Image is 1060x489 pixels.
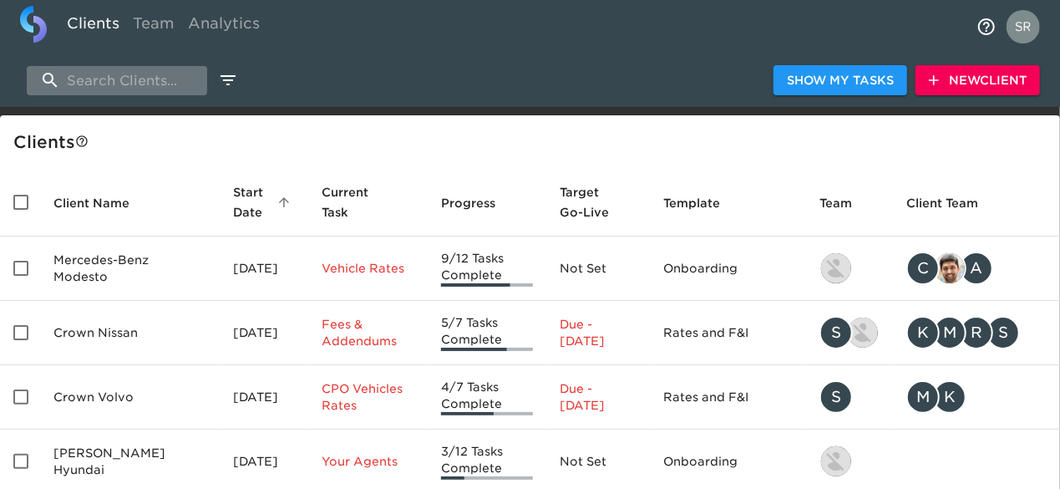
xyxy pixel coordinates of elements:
[322,380,415,414] p: CPO Vehicles Rates
[40,365,220,430] td: Crown Volvo
[773,65,907,96] button: Show My Tasks
[935,253,965,283] img: sandeep@simplemnt.com
[906,193,1000,213] span: Client Team
[214,66,242,94] button: edit
[40,301,220,365] td: Crown Nissan
[20,6,47,43] img: logo
[848,318,878,348] img: austin@roadster.com
[933,316,966,349] div: M
[906,316,1047,349] div: kwilson@crowncars.com, mcooley@crowncars.com, rrobins@crowncars.com, sparent@crowncars.com
[929,70,1027,91] span: New Client
[960,316,993,349] div: R
[322,182,415,222] span: Current Task
[441,193,517,213] span: Progress
[819,380,853,414] div: S
[906,380,1047,414] div: mcooley@crowncars.com, kwilson@crowncars.com
[560,182,637,222] span: Target Go-Live
[650,365,806,430] td: Rates and F&I
[126,6,181,47] a: Team
[819,252,880,285] div: kevin.lo@roadster.com
[322,453,415,470] p: Your Agents
[819,316,880,349] div: savannah@roadster.com, austin@roadster.com
[560,182,615,222] span: Calculated based on the start date and the duration of all Tasks contained in this Hub.
[787,70,894,91] span: Show My Tasks
[966,7,1007,47] button: notifications
[650,237,806,301] td: Onboarding
[220,365,308,430] td: [DATE]
[13,129,1053,155] div: Client s
[546,237,650,301] td: Not Set
[915,65,1040,96] button: NewClient
[650,301,806,365] td: Rates and F&I
[819,193,874,213] span: Team
[986,316,1020,349] div: S
[663,193,742,213] span: Template
[933,380,966,414] div: K
[819,380,880,414] div: savannah@roadster.com
[906,252,940,285] div: C
[560,316,637,349] p: Due - [DATE]
[819,316,853,349] div: S
[322,182,393,222] span: This is the next Task in this Hub that should be completed
[428,237,546,301] td: 9/12 Tasks Complete
[220,301,308,365] td: [DATE]
[1007,10,1040,43] img: Profile
[821,253,851,283] img: kevin.lo@roadster.com
[960,252,993,285] div: A
[181,6,266,47] a: Analytics
[821,446,851,476] img: kevin.lo@roadster.com
[322,260,415,277] p: Vehicle Rates
[906,380,940,414] div: M
[428,301,546,365] td: 5/7 Tasks Complete
[322,316,415,349] p: Fees & Addendums
[75,135,89,148] svg: This is a list of all of your clients and clients shared with you
[27,66,207,95] input: search
[53,193,151,213] span: Client Name
[906,252,1047,285] div: clayton.mandel@roadster.com, sandeep@simplemnt.com, angelique.nurse@roadster.com
[906,316,940,349] div: K
[428,365,546,430] td: 4/7 Tasks Complete
[40,237,220,301] td: Mercedes-Benz Modesto
[560,380,637,414] p: Due - [DATE]
[60,6,126,47] a: Clients
[220,237,308,301] td: [DATE]
[233,182,295,222] span: Start Date
[819,445,880,478] div: kevin.lo@roadster.com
